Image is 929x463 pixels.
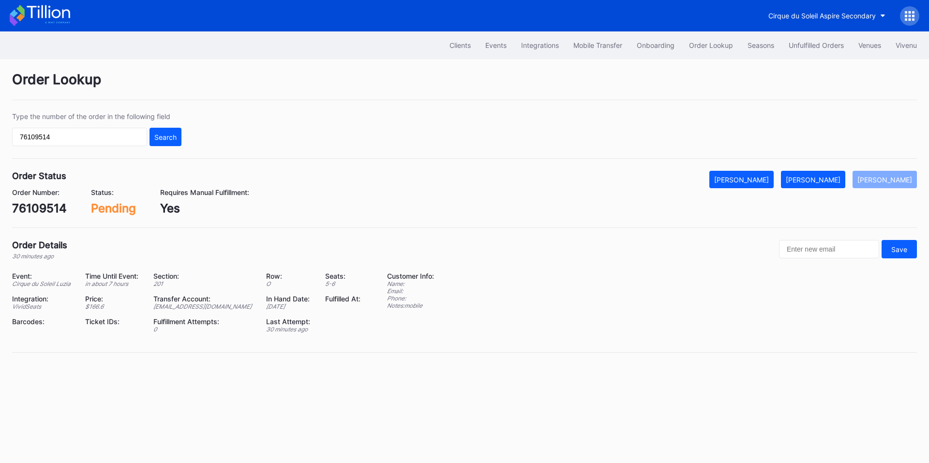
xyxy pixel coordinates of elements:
[85,303,141,310] div: $ 166.6
[740,36,781,54] button: Seasons
[12,71,917,100] div: Order Lookup
[91,188,136,196] div: Status:
[485,41,507,49] div: Events
[387,280,434,287] div: Name:
[12,188,67,196] div: Order Number:
[150,128,181,146] button: Search
[566,36,629,54] button: Mobile Transfer
[12,317,73,326] div: Barcodes:
[768,12,876,20] div: Cirque du Soleil Aspire Secondary
[882,240,917,258] button: Save
[748,41,774,49] div: Seasons
[781,171,845,188] button: [PERSON_NAME]
[266,317,313,326] div: Last Attempt:
[779,240,879,258] input: Enter new email
[266,295,313,303] div: In Hand Date:
[12,303,73,310] div: VividSeats
[851,36,888,54] button: Venues
[153,295,254,303] div: Transfer Account:
[387,287,434,295] div: Email:
[12,112,181,120] div: Type the number of the order in the following field
[85,272,141,280] div: Time Until Event:
[682,36,740,54] button: Order Lookup
[888,36,924,54] button: Vivenu
[91,201,136,215] div: Pending
[891,245,907,254] div: Save
[153,317,254,326] div: Fulfillment Attempts:
[637,41,674,49] div: Onboarding
[85,280,141,287] div: in about 7 hours
[12,295,73,303] div: Integration:
[781,36,851,54] button: Unfulfilled Orders
[857,176,912,184] div: [PERSON_NAME]
[387,272,434,280] div: Customer Info:
[325,272,363,280] div: Seats:
[689,41,733,49] div: Order Lookup
[153,326,254,333] div: 0
[85,295,141,303] div: Price:
[160,201,249,215] div: Yes
[714,176,769,184] div: [PERSON_NAME]
[789,41,844,49] div: Unfulfilled Orders
[153,280,254,287] div: 201
[12,240,67,250] div: Order Details
[325,280,363,287] div: 5 - 6
[12,128,147,146] input: GT59662
[709,171,774,188] button: [PERSON_NAME]
[514,36,566,54] button: Integrations
[266,326,313,333] div: 30 minutes ago
[896,41,917,49] div: Vivenu
[478,36,514,54] button: Events
[761,7,893,25] button: Cirque du Soleil Aspire Secondary
[629,36,682,54] button: Onboarding
[153,303,254,310] div: [EMAIL_ADDRESS][DOMAIN_NAME]
[387,302,434,309] div: Notes: mobile
[325,295,363,303] div: Fulfilled At:
[573,41,622,49] div: Mobile Transfer
[12,253,67,260] div: 30 minutes ago
[858,41,881,49] div: Venues
[266,272,313,280] div: Row:
[12,272,73,280] div: Event:
[387,295,434,302] div: Phone:
[154,133,177,141] div: Search
[12,171,66,181] div: Order Status
[266,303,313,310] div: [DATE]
[786,176,840,184] div: [PERSON_NAME]
[521,41,559,49] div: Integrations
[266,280,313,287] div: O
[12,201,67,215] div: 76109514
[853,171,917,188] button: [PERSON_NAME]
[85,317,141,326] div: Ticket IDs:
[153,272,254,280] div: Section:
[12,280,73,287] div: Cirque du Soleil Luzia
[442,36,478,54] button: Clients
[160,188,249,196] div: Requires Manual Fulfillment:
[450,41,471,49] div: Clients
